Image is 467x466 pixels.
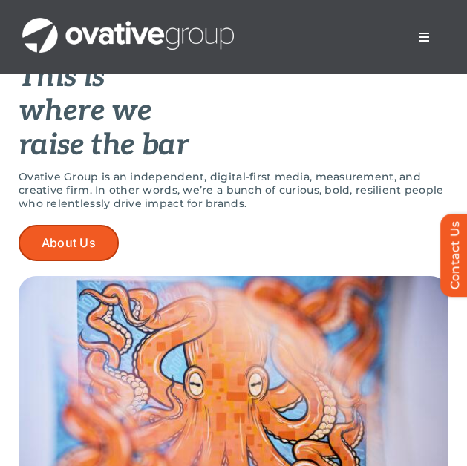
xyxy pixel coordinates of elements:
span: About Us [42,236,96,250]
em: where we [19,93,151,129]
p: Ovative Group is an independent, digital-first media, measurement, and creative firm. In other wo... [19,170,448,210]
em: This is [19,59,105,95]
em: raise the bar [19,128,189,163]
a: OG_Full_horizontal_WHT [22,16,234,30]
nav: Menu [403,22,445,52]
a: About Us [19,225,119,261]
